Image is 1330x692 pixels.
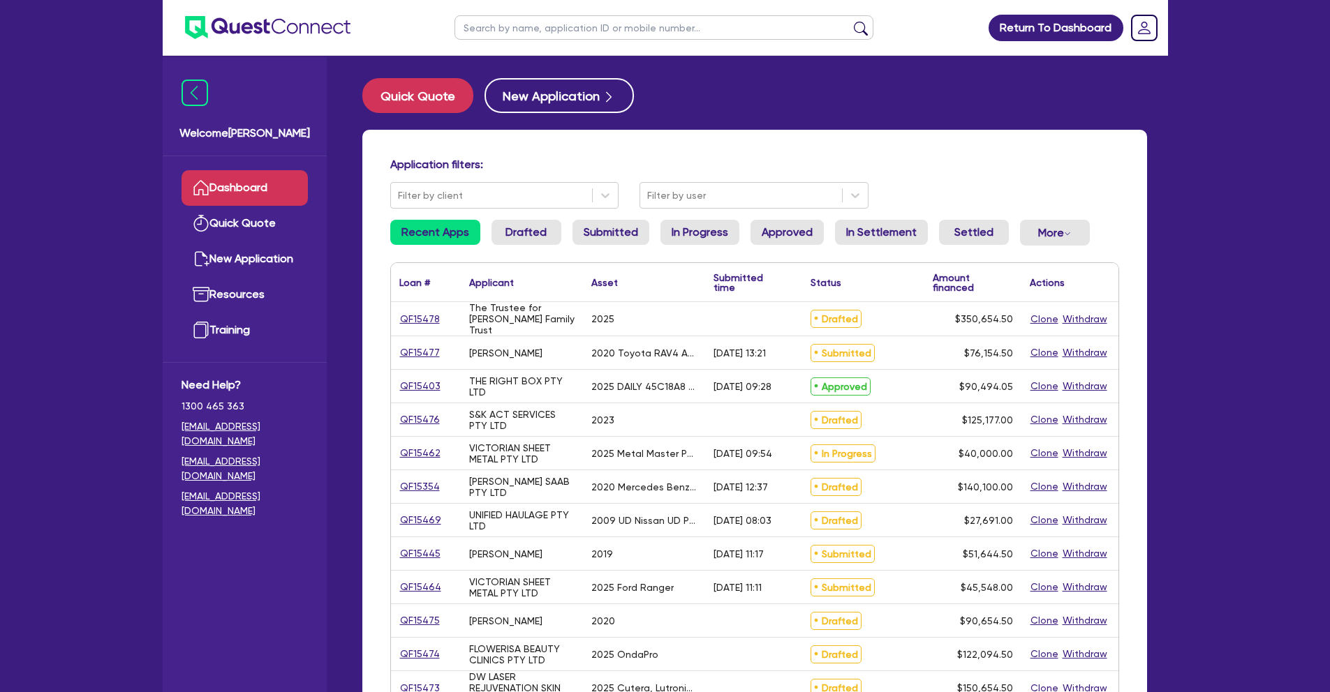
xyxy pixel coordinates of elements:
[469,375,575,398] div: THE RIGHT BOX PTY LTD
[591,548,613,559] div: 2019
[182,399,308,414] span: 1300 465 363
[485,78,634,113] button: New Application
[1062,412,1108,428] button: Withdraw
[1062,579,1108,595] button: Withdraw
[811,612,862,630] span: Drafted
[572,220,649,245] a: Submitted
[811,578,875,596] span: Submitted
[957,649,1013,660] span: $122,094.50
[958,481,1013,492] span: $140,100.00
[469,278,514,287] div: Applicant
[591,414,614,426] div: 2023
[811,444,875,462] span: In Progress
[182,80,208,106] img: icon-menu-close
[1030,646,1059,662] button: Clone
[399,612,441,629] a: QF15475
[811,310,862,328] span: Drafted
[179,125,310,142] span: Welcome [PERSON_NAME]
[591,381,697,392] div: 2025 DAILY 45C18A8 3.75M DUAL CAB
[469,476,575,498] div: [PERSON_NAME] SAAB PTY LTD
[399,512,442,528] a: QF15469
[193,322,209,338] img: training
[714,481,768,492] div: [DATE] 12:37
[182,313,308,348] a: Training
[811,478,862,496] span: Drafted
[399,579,442,595] a: QF15464
[933,273,1013,292] div: Amount financed
[469,615,542,626] div: [PERSON_NAME]
[390,220,480,245] a: Recent Apps
[714,273,781,292] div: Submitted time
[182,377,308,393] span: Need Help?
[469,576,575,599] div: VICTORIAN SHEET METAL PTY LTD
[714,381,771,392] div: [DATE] 09:28
[989,15,1123,41] a: Return To Dashboard
[751,220,824,245] a: Approved
[1062,612,1108,629] button: Withdraw
[182,241,308,277] a: New Application
[193,286,209,303] img: resources
[469,302,575,336] div: The Trustee for [PERSON_NAME] Family Trust
[182,454,308,483] a: [EMAIL_ADDRESS][DOMAIN_NAME]
[591,615,615,626] div: 2020
[962,414,1013,426] span: $125,177.00
[399,345,441,361] a: QF15477
[182,206,308,241] a: Quick Quote
[1030,479,1059,495] button: Clone
[1062,378,1108,394] button: Withdraw
[591,278,618,287] div: Asset
[959,381,1013,392] span: $90,494.05
[182,277,308,313] a: Resources
[660,220,739,245] a: In Progress
[1030,445,1059,461] button: Clone
[399,278,430,287] div: Loan #
[591,582,674,593] div: 2025 Ford Ranger
[182,489,308,518] a: [EMAIL_ADDRESS][DOMAIN_NAME]
[964,515,1013,526] span: $27,691.00
[1030,579,1059,595] button: Clone
[1126,10,1162,46] a: Dropdown toggle
[1030,412,1059,428] button: Clone
[399,546,441,562] a: QF15445
[455,15,873,40] input: Search by name, application ID or mobile number...
[1030,512,1059,528] button: Clone
[811,377,871,396] span: Approved
[591,481,697,492] div: 2020 Mercedes Benz Actros 2643 Tray Truck
[591,347,697,359] div: 2020 Toyota RAV4 AXAH52R GXL 2WD HYBRID WAGON
[714,448,772,459] div: [DATE] 09:54
[591,313,614,324] div: 2025
[714,548,764,559] div: [DATE] 11:17
[1030,278,1065,287] div: Actions
[811,344,875,362] span: Submitted
[591,515,697,526] div: 2009 UD Nissan UD PKC37A Curtainsider
[1030,378,1059,394] button: Clone
[1062,345,1108,361] button: Withdraw
[963,548,1013,559] span: $51,644.50
[1062,445,1108,461] button: Withdraw
[714,347,766,359] div: [DATE] 13:21
[399,412,441,428] a: QF15476
[961,582,1013,593] span: $45,548.00
[1062,512,1108,528] button: Withdraw
[1030,612,1059,629] button: Clone
[1062,546,1108,562] button: Withdraw
[811,511,862,529] span: Drafted
[1062,646,1108,662] button: Withdraw
[193,250,209,267] img: new-application
[811,645,862,663] span: Drafted
[939,220,1009,245] a: Settled
[469,548,542,559] div: [PERSON_NAME]
[1030,311,1059,327] button: Clone
[1020,220,1090,246] button: Dropdown toggle
[835,220,928,245] a: In Settlement
[492,220,561,245] a: Drafted
[469,409,575,431] div: S&K ACT SERVICES PTY LTD
[960,615,1013,626] span: $90,654.50
[185,16,350,39] img: quest-connect-logo-blue
[182,170,308,206] a: Dashboard
[390,158,1119,171] h4: Application filters:
[399,646,441,662] a: QF15474
[591,649,658,660] div: 2025 OndaPro
[399,479,441,495] a: QF15354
